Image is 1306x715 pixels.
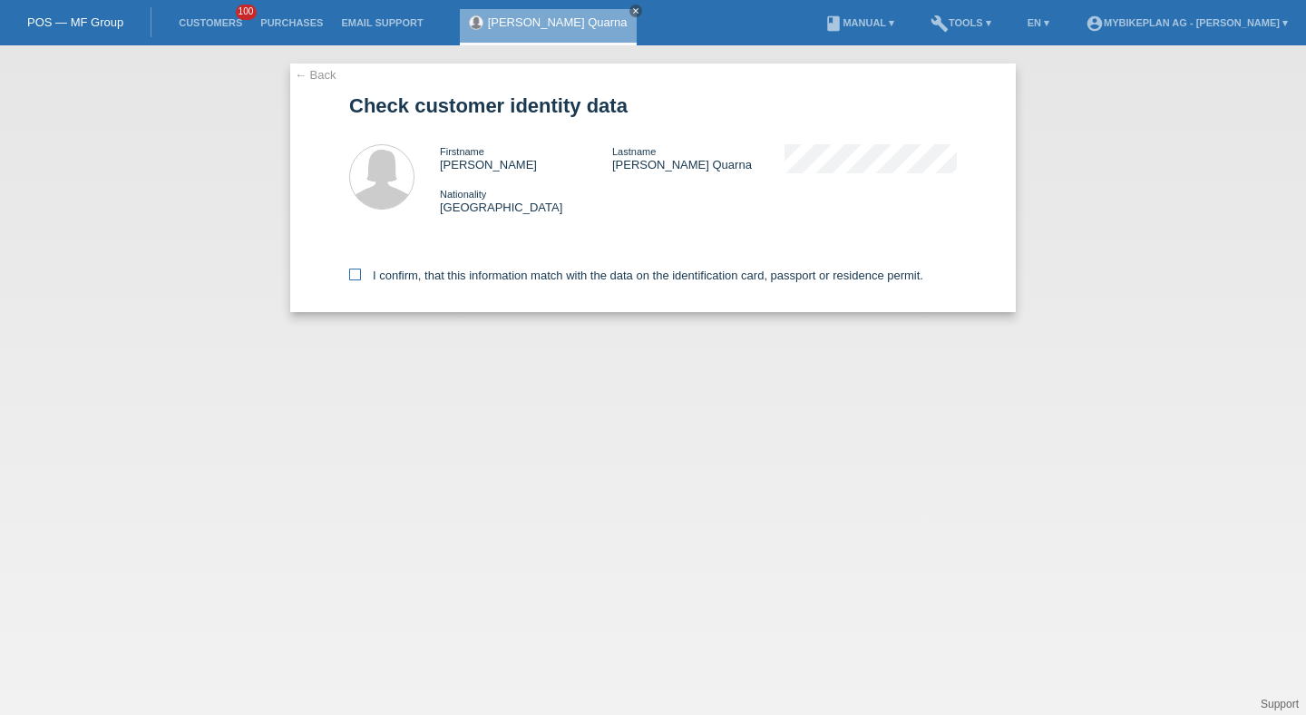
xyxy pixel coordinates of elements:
[332,17,432,28] a: Email Support
[931,15,949,33] i: build
[440,144,612,171] div: [PERSON_NAME]
[1086,15,1104,33] i: account_circle
[631,6,640,15] i: close
[1077,17,1297,28] a: account_circleMybikeplan AG - [PERSON_NAME] ▾
[629,5,642,17] a: close
[612,144,785,171] div: [PERSON_NAME] Quarna
[27,15,123,29] a: POS — MF Group
[349,269,923,282] label: I confirm, that this information match with the data on the identification card, passport or resi...
[170,17,251,28] a: Customers
[1018,17,1058,28] a: EN ▾
[824,15,843,33] i: book
[612,146,656,157] span: Lastname
[236,5,258,20] span: 100
[440,187,612,214] div: [GEOGRAPHIC_DATA]
[488,15,628,29] a: [PERSON_NAME] Quarna
[349,94,957,117] h1: Check customer identity data
[295,68,336,82] a: ← Back
[1261,698,1299,710] a: Support
[921,17,1000,28] a: buildTools ▾
[440,189,486,200] span: Nationality
[251,17,332,28] a: Purchases
[815,17,903,28] a: bookManual ▾
[440,146,484,157] span: Firstname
